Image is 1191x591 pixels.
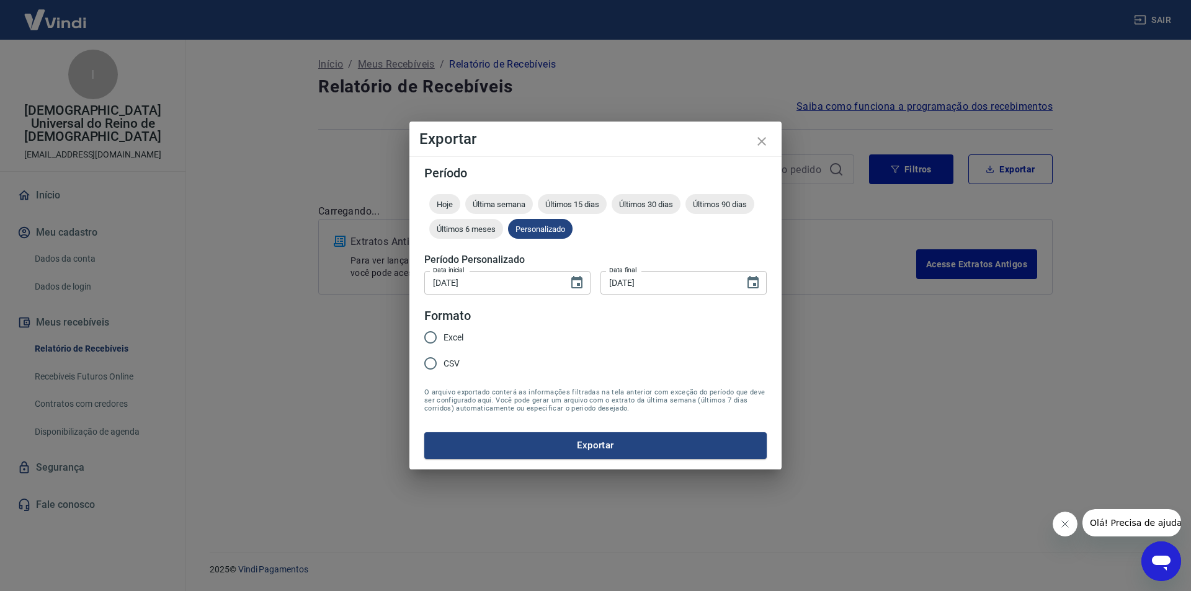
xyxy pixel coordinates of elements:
input: DD/MM/YYYY [600,271,736,294]
button: Exportar [424,432,767,458]
span: Personalizado [508,224,573,234]
span: Últimos 6 meses [429,224,503,234]
div: Últimos 15 dias [538,194,607,214]
span: Última semana [465,200,533,209]
span: Hoje [429,200,460,209]
iframe: Mensagem da empresa [1082,509,1181,536]
iframe: Fechar mensagem [1053,512,1077,536]
label: Data final [609,265,637,275]
div: Últimos 30 dias [612,194,680,214]
div: Personalizado [508,219,573,239]
h5: Período Personalizado [424,254,767,266]
label: Data inicial [433,265,465,275]
button: close [747,127,777,156]
span: Últimos 90 dias [685,200,754,209]
span: Olá! Precisa de ajuda? [7,9,104,19]
span: O arquivo exportado conterá as informações filtradas na tela anterior com exceção do período que ... [424,388,767,412]
div: Hoje [429,194,460,214]
button: Choose date, selected date is 21 de ago de 2025 [564,270,589,295]
input: DD/MM/YYYY [424,271,560,294]
div: Últimos 6 meses [429,219,503,239]
h4: Exportar [419,131,772,146]
span: Excel [444,331,463,344]
h5: Período [424,167,767,179]
span: Últimos 15 dias [538,200,607,209]
button: Choose date, selected date is 21 de ago de 2025 [741,270,765,295]
div: Última semana [465,194,533,214]
legend: Formato [424,307,471,325]
div: Últimos 90 dias [685,194,754,214]
iframe: Botão para abrir a janela de mensagens [1141,541,1181,581]
span: CSV [444,357,460,370]
span: Últimos 30 dias [612,200,680,209]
